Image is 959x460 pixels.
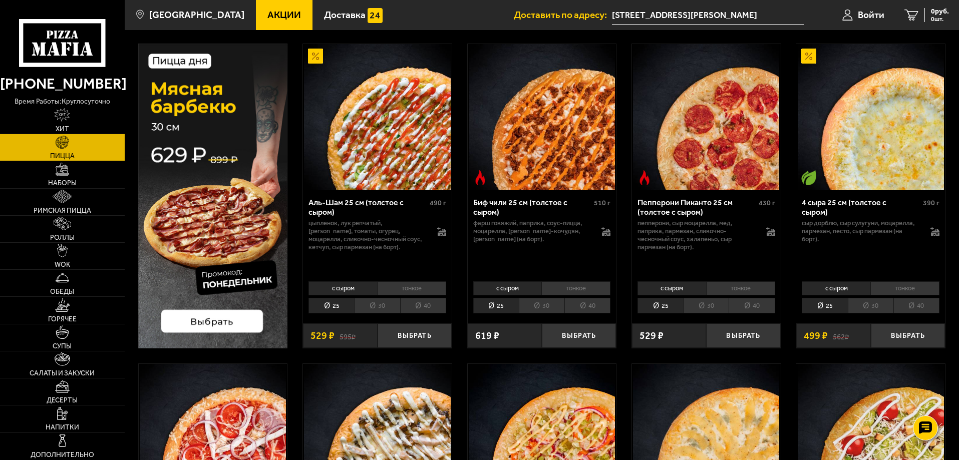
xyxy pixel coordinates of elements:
li: 25 [473,298,519,313]
span: Роллы [50,234,75,241]
li: 40 [893,298,939,313]
span: 529 ₽ [640,331,664,341]
a: АкционныйАль-Шам 25 см (толстое с сыром) [303,44,452,190]
li: с сыром [473,281,542,295]
li: тонкое [541,281,610,295]
div: Аль-Шам 25 см (толстое с сыром) [308,198,427,217]
img: Пепперони Пиканто 25 см (толстое с сыром) [633,44,779,190]
li: тонкое [377,281,446,295]
li: 30 [519,298,564,313]
span: 529 ₽ [310,331,335,341]
img: Вегетарианское блюдо [801,170,816,185]
span: Римская пицца [34,207,91,214]
s: 595 ₽ [340,331,356,341]
span: 390 г [923,199,939,207]
li: 25 [637,298,683,313]
span: Доставка [324,10,366,20]
span: Хит [56,126,69,133]
img: 4 сыра 25 см (толстое с сыром) [798,44,944,190]
div: Биф чили 25 см (толстое с сыром) [473,198,592,217]
li: 25 [308,298,354,313]
img: Острое блюдо [473,170,488,185]
span: 510 г [594,199,610,207]
span: 490 г [430,199,446,207]
li: с сыром [802,281,870,295]
li: 30 [683,298,729,313]
li: 40 [400,298,446,313]
span: Пицца [50,153,75,160]
li: с сыром [637,281,706,295]
button: Выбрать [542,323,616,348]
span: WOK [55,261,70,268]
img: Аль-Шам 25 см (толстое с сыром) [304,44,450,190]
input: Ваш адрес доставки [612,6,804,25]
div: 4 сыра 25 см (толстое с сыром) [802,198,920,217]
p: фарш говяжий, паприка, соус-пицца, моцарелла, [PERSON_NAME]-кочудян, [PERSON_NAME] (на борт). [473,219,592,243]
li: 40 [564,298,610,313]
a: АкционныйВегетарианское блюдо4 сыра 25 см (толстое с сыром) [796,44,945,190]
li: 30 [848,298,893,313]
p: пепперони, сыр Моцарелла, мед, паприка, пармезан, сливочно-чесночный соус, халапеньо, сыр пармеза... [637,219,756,251]
span: Акции [267,10,301,20]
span: Салаты и закуски [30,370,95,377]
li: 25 [802,298,847,313]
span: [GEOGRAPHIC_DATA] [149,10,244,20]
p: сыр дорблю, сыр сулугуни, моцарелла, пармезан, песто, сыр пармезан (на борт). [802,219,920,243]
span: 499 ₽ [804,331,828,341]
li: тонкое [706,281,775,295]
img: Биф чили 25 см (толстое с сыром) [469,44,615,190]
div: Пепперони Пиканто 25 см (толстое с сыром) [637,198,756,217]
span: Напитки [46,424,79,431]
span: Войти [858,10,884,20]
li: 30 [354,298,400,313]
span: 619 ₽ [475,331,499,341]
p: цыпленок, лук репчатый, [PERSON_NAME], томаты, огурец, моцарелла, сливочно-чесночный соус, кетчуп... [308,219,427,251]
span: 0 шт. [931,16,949,22]
img: Акционный [308,49,323,64]
span: Доставить по адресу: [514,10,612,20]
button: Выбрать [378,323,452,348]
img: Острое блюдо [637,170,652,185]
a: Острое блюдоБиф чили 25 см (толстое с сыром) [468,44,616,190]
li: тонкое [870,281,939,295]
span: Супы [53,343,72,350]
span: Дополнительно [31,451,94,458]
span: 430 г [759,199,775,207]
img: Акционный [801,49,816,64]
li: с сыром [308,281,377,295]
a: Острое блюдоПепперони Пиканто 25 см (толстое с сыром) [632,44,781,190]
span: Горячее [48,316,77,323]
button: Выбрать [706,323,780,348]
span: Десерты [47,397,78,404]
img: 15daf4d41897b9f0e9f617042186c801.svg [368,8,383,23]
span: Наборы [48,180,77,187]
span: 0 руб. [931,8,949,15]
s: 562 ₽ [833,331,849,341]
span: Обеды [50,288,74,295]
li: 40 [729,298,775,313]
button: Выбрать [871,323,945,348]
